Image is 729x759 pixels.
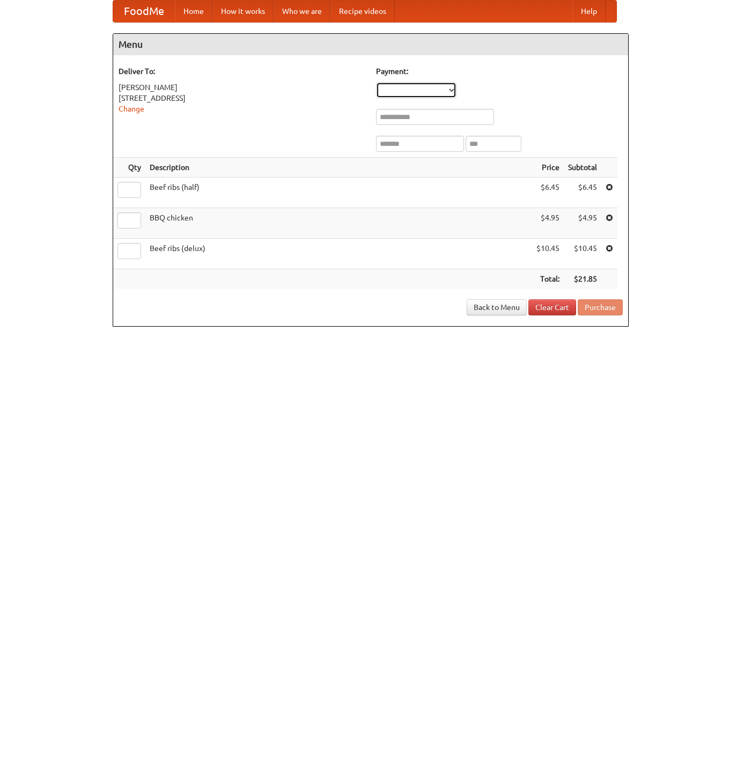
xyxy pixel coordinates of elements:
td: BBQ chicken [145,208,532,239]
th: Total: [532,269,564,289]
a: Home [175,1,212,22]
a: Change [119,105,144,113]
th: $21.85 [564,269,601,289]
th: Qty [113,158,145,178]
td: $6.45 [564,178,601,208]
td: Beef ribs (delux) [145,239,532,269]
a: Recipe videos [330,1,395,22]
h5: Payment: [376,66,623,77]
td: $10.45 [564,239,601,269]
td: $4.95 [532,208,564,239]
h5: Deliver To: [119,66,365,77]
a: Help [572,1,606,22]
a: Back to Menu [467,299,527,315]
a: Who we are [274,1,330,22]
button: Purchase [578,299,623,315]
div: [PERSON_NAME] [119,82,365,93]
th: Price [532,158,564,178]
a: FoodMe [113,1,175,22]
th: Description [145,158,532,178]
th: Subtotal [564,158,601,178]
div: [STREET_ADDRESS] [119,93,365,104]
td: $6.45 [532,178,564,208]
td: Beef ribs (half) [145,178,532,208]
h4: Menu [113,34,628,55]
td: $4.95 [564,208,601,239]
a: How it works [212,1,274,22]
td: $10.45 [532,239,564,269]
a: Clear Cart [528,299,576,315]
